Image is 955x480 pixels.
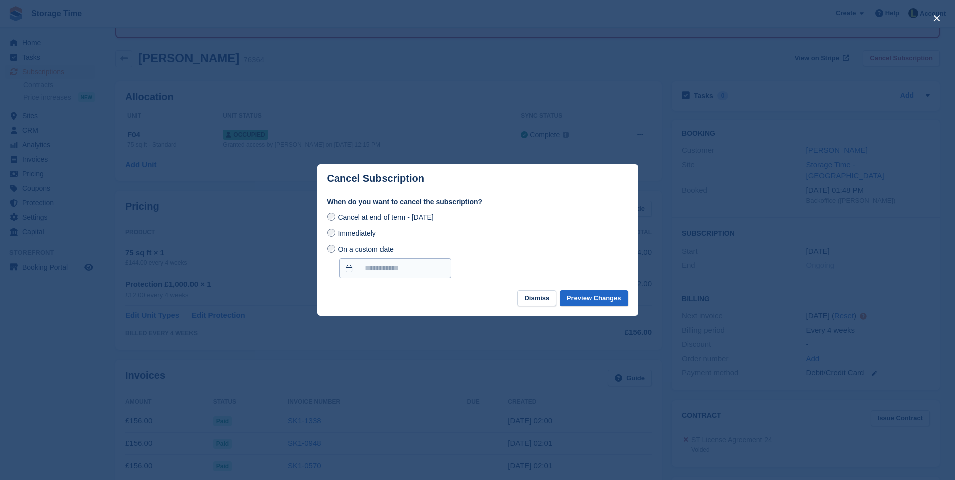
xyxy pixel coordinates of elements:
[339,258,451,278] input: On a custom date
[327,173,424,184] p: Cancel Subscription
[327,229,335,237] input: Immediately
[338,245,394,253] span: On a custom date
[338,213,433,221] span: Cancel at end of term - [DATE]
[338,229,375,237] span: Immediately
[327,245,335,253] input: On a custom date
[327,213,335,221] input: Cancel at end of term - [DATE]
[560,290,628,307] button: Preview Changes
[517,290,556,307] button: Dismiss
[929,10,945,26] button: close
[327,197,628,207] label: When do you want to cancel the subscription?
